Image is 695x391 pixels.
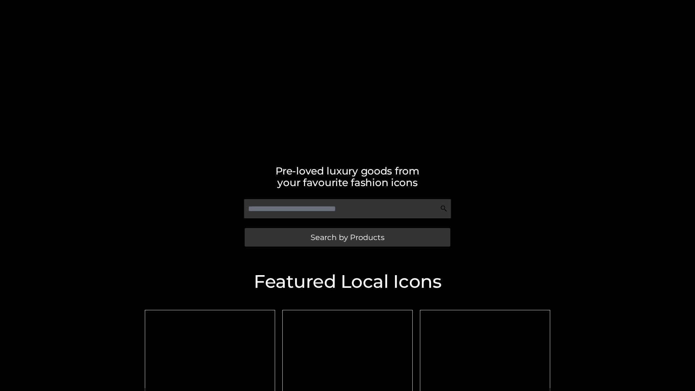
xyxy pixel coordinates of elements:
[311,234,384,241] span: Search by Products
[141,165,554,188] h2: Pre-loved luxury goods from your favourite fashion icons
[141,273,554,291] h2: Featured Local Icons​
[440,205,447,212] img: Search Icon
[245,228,450,247] a: Search by Products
